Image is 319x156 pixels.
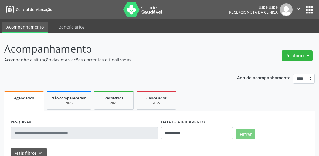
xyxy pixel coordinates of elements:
[161,118,205,127] label: DATA DE ATENDIMENTO
[104,95,123,101] span: Resolvidos
[11,118,31,127] label: PESQUISAR
[2,22,48,33] a: Acompanhamento
[141,101,171,106] div: 2025
[237,74,291,81] p: Ano de acompanhamento
[304,5,315,15] button: apps
[4,41,222,57] p: Acompanhamento
[280,3,293,16] img: img
[295,5,302,12] i: 
[293,3,304,16] button: 
[99,101,129,106] div: 2025
[51,101,87,106] div: 2025
[236,129,255,139] button: Filtrar
[54,22,89,32] a: Beneficiários
[146,95,167,101] span: Cancelados
[229,5,278,10] div: Uspe Uspe
[14,95,34,101] span: Agendados
[282,50,313,61] button: Relatórios
[229,10,278,15] span: Recepcionista da clínica
[4,57,222,63] p: Acompanhe a situação das marcações correntes e finalizadas
[16,7,52,12] span: Central de Marcação
[51,95,87,101] span: Não compareceram
[4,5,52,15] a: Central de Marcação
